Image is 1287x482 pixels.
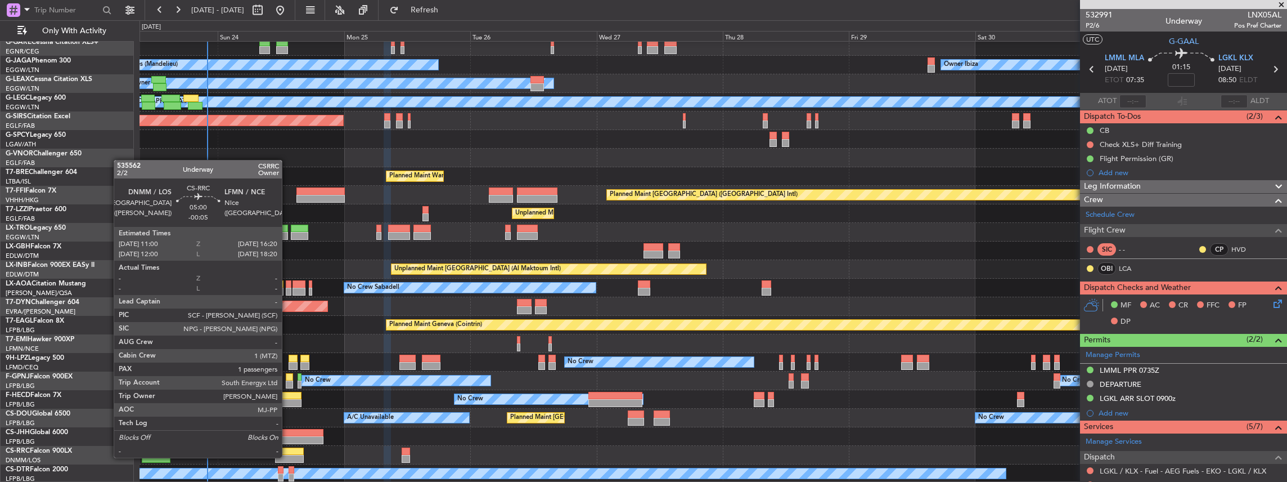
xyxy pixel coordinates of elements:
[6,215,35,223] a: EGLF/FAB
[6,410,70,417] a: CS-DOUGlobal 6500
[6,113,27,120] span: G-SIRS
[6,225,30,231] span: LX-TRO
[6,373,73,380] a: F-GPNJFalcon 900EX
[6,448,30,454] span: CS-RRC
[1100,126,1109,135] div: CB
[6,132,30,139] span: G-SPCY
[1120,316,1131,328] span: DP
[1178,300,1188,311] span: CR
[6,345,39,353] a: LFMN/NCE
[6,113,70,120] a: G-SIRSCitation Excel
[6,169,29,176] span: T7-BRE
[1100,466,1266,476] a: LGKL / KLX - Fuel - AEG Fuels - EKO - LGKL / KLX
[29,27,119,35] span: Only With Activity
[6,140,36,149] a: LGAV/ATH
[1099,168,1281,177] div: Add new
[1098,96,1117,107] span: ATOT
[347,409,394,426] div: A/C Unavailable
[1086,436,1142,448] a: Manage Services
[1100,154,1173,163] div: Flight Permission (GR)
[6,177,31,186] a: LTBA/ISL
[92,31,218,41] div: Sat 23
[6,392,61,399] a: F-HECDFalcon 7X
[1119,95,1146,108] input: --:--
[6,243,61,250] a: LX-GBHFalcon 7X
[168,298,244,315] div: AOG Maint Riga (Riga Intl)
[6,196,39,204] a: VHHH/HKG
[1084,451,1115,464] span: Dispatch
[6,169,77,176] a: T7-BREChallenger 604
[394,261,561,278] div: Unplanned Maint [GEOGRAPHIC_DATA] (Al Maktoum Intl)
[6,150,82,157] a: G-VNORChallenger 650
[944,56,978,73] div: Owner Ibiza
[1246,110,1263,122] span: (2/3)
[1084,110,1141,123] span: Dispatch To-Dos
[1083,34,1102,44] button: UTC
[6,466,68,473] a: CS-DTRFalcon 2000
[1086,9,1113,21] span: 532991
[34,2,99,19] input: Trip Number
[1086,209,1135,221] a: Schedule Crew
[1218,53,1253,64] span: LGKL KLX
[1234,9,1281,21] span: LNX05AL
[1172,62,1190,73] span: 01:15
[1100,140,1182,149] div: Check XLS+ Diff Training
[6,84,39,93] a: EGGW/LTN
[1105,75,1123,86] span: ETOT
[1084,224,1126,237] span: Flight Crew
[1086,21,1113,30] span: P2/6
[6,76,92,83] a: G-LEAXCessna Citation XLS
[1126,75,1144,86] span: 07:35
[1165,15,1202,27] div: Underway
[12,22,122,40] button: Only With Activity
[131,75,150,92] div: Owner
[1231,244,1257,255] a: HVD
[218,31,344,41] div: Sun 24
[6,57,31,64] span: G-JAGA
[6,429,30,436] span: CS-JHH
[344,31,470,41] div: Mon 25
[975,31,1101,41] div: Sat 30
[1100,394,1176,403] div: LGKL ARR SLOT 0900z
[6,280,86,287] a: LX-AOACitation Mustang
[597,31,723,41] div: Wed 27
[384,1,452,19] button: Refresh
[6,373,30,380] span: F-GPNJ
[6,318,33,324] span: T7-EAGL
[1119,264,1144,274] a: LCA
[6,299,79,306] a: T7-DYNChallenger 604
[6,132,66,139] a: G-SPCYLegacy 650
[142,23,161,32] div: [DATE]
[1234,21,1281,30] span: Pos Pref Charter
[1218,64,1241,75] span: [DATE]
[6,150,33,157] span: G-VNOR
[978,409,1004,426] div: No Crew
[6,39,98,46] a: G-GARECessna Citation XLS+
[1086,350,1140,361] a: Manage Permits
[389,168,525,185] div: Planned Maint Warsaw ([GEOGRAPHIC_DATA])
[1062,372,1088,389] div: No Crew
[457,391,483,408] div: No Crew
[1084,421,1113,434] span: Services
[1120,300,1131,311] span: MF
[1100,365,1159,375] div: LMML PPR 0735Z
[305,372,331,389] div: No Crew
[723,31,849,41] div: Thu 28
[6,225,66,231] a: LX-TROLegacy 650
[1084,180,1141,193] span: Leg Information
[1105,53,1144,64] span: LMML MLA
[6,39,31,46] span: G-GARE
[6,233,39,242] a: EGGW/LTN
[1210,243,1228,256] div: CP
[1084,194,1103,207] span: Crew
[1084,282,1191,294] span: Dispatch Checks and Weather
[1238,300,1246,311] span: FP
[6,95,66,101] a: G-LEGCLegacy 600
[6,326,35,334] a: LFPB/LBG
[6,206,66,213] a: T7-LZZIPraetor 600
[1100,380,1141,389] div: DEPARTURE
[1105,64,1128,75] span: [DATE]
[1119,244,1144,255] div: - -
[1169,35,1199,47] span: G-GAAL
[6,438,35,446] a: LFPB/LBG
